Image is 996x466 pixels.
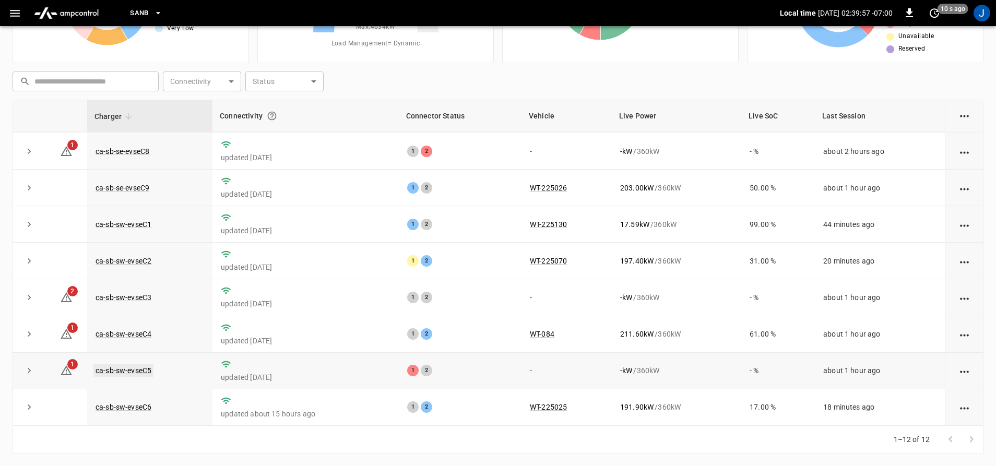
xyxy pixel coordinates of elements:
div: 2 [421,328,432,340]
td: about 1 hour ago [815,316,945,353]
div: action cell options [958,365,971,376]
p: updated [DATE] [221,225,390,236]
div: / 360 kW [620,365,733,376]
td: 61.00 % [741,316,815,353]
td: about 2 hours ago [815,133,945,170]
p: updated [DATE] [221,152,390,163]
div: 2 [421,401,432,413]
div: 1 [407,292,419,303]
div: 2 [421,219,432,230]
p: 17.59 kW [620,219,649,230]
div: 2 [421,255,432,267]
th: Vehicle [521,100,612,132]
a: ca-sb-sw-evseC3 [96,293,151,302]
p: 191.90 kW [620,402,654,412]
button: expand row [21,290,37,305]
p: - kW [620,292,632,303]
span: SanB [130,7,149,19]
td: 18 minutes ago [815,389,945,426]
div: / 360 kW [620,183,733,193]
td: 20 minutes ago [815,243,945,279]
td: about 1 hour ago [815,279,945,316]
a: ca-sb-sw-evseC6 [96,403,151,411]
td: - [521,279,612,316]
a: ca-sb-se-evseC8 [96,147,149,156]
p: 1–12 of 12 [894,434,930,445]
p: - kW [620,365,632,376]
button: SanB [126,3,167,23]
div: profile-icon [974,5,990,21]
div: 1 [407,182,419,194]
th: Connector Status [399,100,521,132]
a: ca-sb-sw-evseC2 [96,257,151,265]
button: expand row [21,144,37,159]
div: 1 [407,219,419,230]
td: - % [741,133,815,170]
a: WT-084 [530,330,554,338]
p: updated [DATE] [221,298,390,309]
p: 203.00 kW [620,183,654,193]
div: 1 [407,365,419,376]
a: 1 [60,329,73,338]
td: - % [741,279,815,316]
td: - [521,353,612,389]
div: / 360 kW [620,329,733,339]
p: updated about 15 hours ago [221,409,390,419]
a: WT-225130 [530,220,567,229]
div: 2 [421,292,432,303]
button: expand row [21,180,37,196]
th: Live SoC [741,100,815,132]
td: - % [741,353,815,389]
div: 2 [421,365,432,376]
div: / 360 kW [620,146,733,157]
span: Very Low [167,23,194,34]
th: Live Power [612,100,741,132]
div: action cell options [958,402,971,412]
td: about 1 hour ago [815,170,945,206]
a: WT-225025 [530,403,567,411]
a: ca-sb-se-evseC9 [96,184,149,192]
div: action cell options [958,183,971,193]
td: 44 minutes ago [815,206,945,243]
a: 1 [60,147,73,155]
p: - kW [620,146,632,157]
p: 211.60 kW [620,329,654,339]
p: [DATE] 02:39:57 -07:00 [818,8,893,18]
div: / 360 kW [620,402,733,412]
button: Connection between the charger and our software. [263,106,281,125]
div: 1 [407,146,419,157]
div: 2 [421,146,432,157]
div: action cell options [958,256,971,266]
a: WT-225070 [530,257,567,265]
p: updated [DATE] [221,189,390,199]
button: set refresh interval [926,5,943,21]
div: / 360 kW [620,256,733,266]
p: updated [DATE] [221,262,390,272]
span: 1 [67,359,78,369]
div: 1 [407,401,419,413]
p: updated [DATE] [221,336,390,346]
button: expand row [21,399,37,415]
td: 50.00 % [741,170,815,206]
div: 2 [421,182,432,194]
span: Max. 4634 kW [356,22,395,32]
th: Last Session [815,100,945,132]
div: 1 [407,255,419,267]
div: action cell options [958,219,971,230]
a: ca-sb-sw-evseC4 [96,330,151,338]
span: Reserved [898,44,925,54]
div: / 360 kW [620,219,733,230]
div: action cell options [958,329,971,339]
div: Connectivity [220,106,392,125]
a: WT-225026 [530,184,567,192]
td: - [521,133,612,170]
p: 197.40 kW [620,256,654,266]
div: action cell options [958,110,971,120]
span: 1 [67,322,78,333]
td: about 1 hour ago [815,353,945,389]
span: Unavailable [898,31,934,42]
td: 99.00 % [741,206,815,243]
div: action cell options [958,146,971,157]
p: Local time [780,8,816,18]
td: 31.00 % [741,243,815,279]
